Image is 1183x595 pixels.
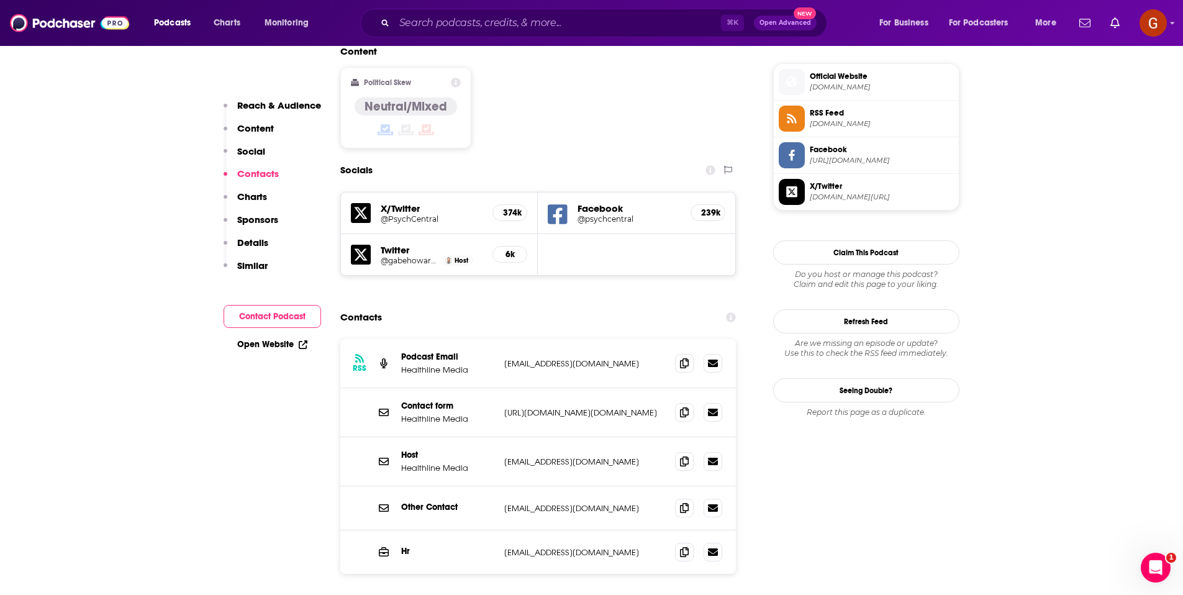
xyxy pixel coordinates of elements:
[578,214,681,224] a: @psychcentral
[224,168,279,191] button: Contacts
[504,358,666,369] p: [EMAIL_ADDRESS][DOMAIN_NAME]
[381,244,483,256] h5: Twitter
[1140,9,1167,37] button: Show profile menu
[810,71,954,82] span: Official Website
[237,237,268,248] p: Details
[759,20,811,26] span: Open Advanced
[578,202,681,214] h5: Facebook
[10,11,129,35] img: Podchaser - Follow, Share and Rate Podcasts
[224,99,321,122] button: Reach & Audience
[779,179,954,205] a: X/Twitter[DOMAIN_NAME][URL]
[773,240,959,265] button: Claim This Podcast
[224,145,265,168] button: Social
[237,260,268,271] p: Similar
[773,309,959,334] button: Refresh Feed
[879,14,928,32] span: For Business
[754,16,817,30] button: Open AdvancedNew
[810,144,954,155] span: Facebook
[1140,9,1167,37] img: User Profile
[779,106,954,132] a: RSS Feed[DOMAIN_NAME]
[237,339,307,350] a: Open Website
[1141,553,1171,583] iframe: Intercom live chat
[237,214,278,225] p: Sponsors
[401,546,494,556] p: Hr
[353,363,366,373] h3: RSS
[237,99,321,111] p: Reach & Audience
[1105,12,1125,34] a: Show notifications dropdown
[810,193,954,202] span: twitter.com/PsychCentral
[810,83,954,92] span: psychcentral.com
[779,142,954,168] a: Facebook[URL][DOMAIN_NAME]
[256,13,325,33] button: open menu
[1074,12,1095,34] a: Show notifications dropdown
[224,305,321,328] button: Contact Podcast
[504,407,666,418] p: [URL][DOMAIN_NAME][DOMAIN_NAME]
[503,207,517,218] h5: 374k
[224,122,274,145] button: Content
[237,145,265,157] p: Social
[224,260,268,283] button: Similar
[871,13,944,33] button: open menu
[381,202,483,214] h5: X/Twitter
[794,7,816,19] span: New
[365,99,447,114] h4: Neutral/Mixed
[237,168,279,179] p: Contacts
[401,502,494,512] p: Other Contact
[504,547,666,558] p: [EMAIL_ADDRESS][DOMAIN_NAME]
[810,156,954,165] span: https://www.facebook.com/psychcentral
[721,15,744,31] span: ⌘ K
[810,181,954,192] span: X/Twitter
[394,13,721,33] input: Search podcasts, credits, & more...
[810,107,954,119] span: RSS Feed
[381,214,483,224] a: @PsychCentral
[401,401,494,411] p: Contact form
[401,450,494,460] p: Host
[372,9,839,37] div: Search podcasts, credits, & more...
[206,13,248,33] a: Charts
[1140,9,1167,37] span: Logged in as gcunningham
[224,237,268,260] button: Details
[773,270,959,279] span: Do you host or manage this podcast?
[340,306,382,329] h2: Contacts
[401,365,494,375] p: Healthline Media
[941,13,1027,33] button: open menu
[237,191,267,202] p: Charts
[401,463,494,473] p: Healthline Media
[503,249,517,260] h5: 6k
[504,456,666,467] p: [EMAIL_ADDRESS][DOMAIN_NAME]
[773,338,959,358] div: Are we missing an episode or update? Use this to check the RSS feed immediately.
[224,214,278,237] button: Sponsors
[340,158,373,182] h2: Socials
[779,69,954,95] a: Official Website[DOMAIN_NAME]
[401,352,494,362] p: Podcast Email
[773,270,959,289] div: Claim and edit this page to your liking.
[401,414,494,424] p: Healthline Media
[701,207,715,218] h5: 239k
[364,78,411,87] h2: Political Skew
[504,503,666,514] p: [EMAIL_ADDRESS][DOMAIN_NAME]
[455,257,468,265] span: Host
[214,14,240,32] span: Charts
[445,257,452,264] img: Gabe Howard
[773,378,959,402] a: Seeing Double?
[381,256,440,265] a: @gabehoward29
[237,122,274,134] p: Content
[949,14,1008,32] span: For Podcasters
[1035,14,1056,32] span: More
[265,14,309,32] span: Monitoring
[1027,13,1072,33] button: open menu
[1166,553,1176,563] span: 1
[773,407,959,417] div: Report this page as a duplicate.
[810,119,954,129] span: feeds.megaphone.fm
[224,191,267,214] button: Charts
[340,45,727,57] h2: Content
[145,13,207,33] button: open menu
[154,14,191,32] span: Podcasts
